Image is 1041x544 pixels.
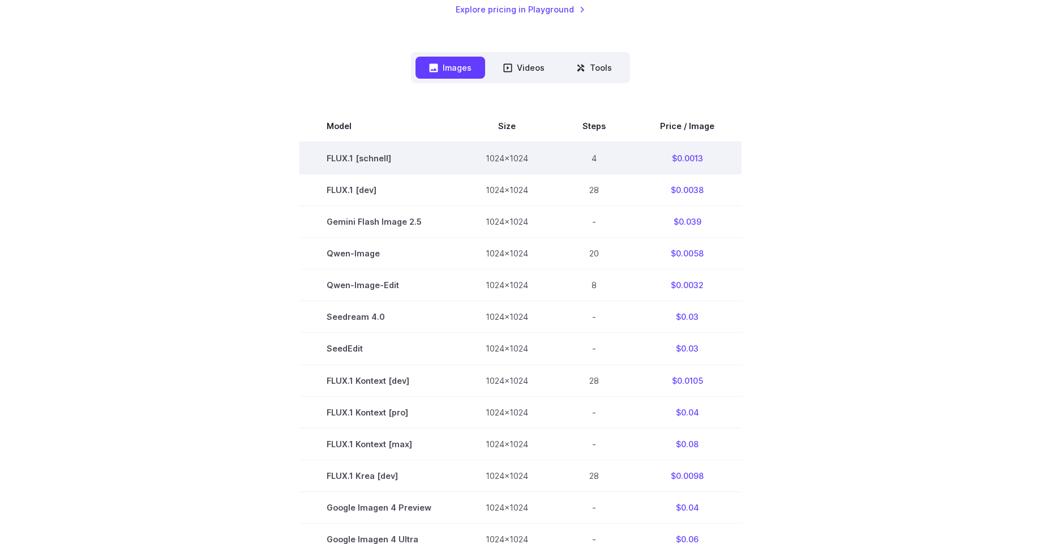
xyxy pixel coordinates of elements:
td: 28 [555,365,633,396]
td: $0.0098 [633,460,742,491]
td: 1024x1024 [459,269,555,301]
td: Qwen-Image-Edit [299,269,459,301]
button: Images [415,57,485,79]
td: FLUX.1 Kontext [max] [299,428,459,460]
td: 1024x1024 [459,238,555,269]
td: Qwen-Image [299,238,459,269]
td: FLUX.1 Krea [dev] [299,460,459,491]
td: 1024x1024 [459,301,555,333]
td: FLUX.1 Kontext [dev] [299,365,459,396]
td: $0.0038 [633,174,742,206]
a: Explore pricing in Playground [456,3,585,16]
td: $0.04 [633,491,742,523]
td: 8 [555,269,633,301]
td: $0.08 [633,428,742,460]
td: - [555,206,633,238]
td: - [555,428,633,460]
button: Tools [563,57,626,79]
th: Steps [555,110,633,142]
td: 1024x1024 [459,365,555,396]
td: 20 [555,238,633,269]
td: $0.0105 [633,365,742,396]
td: $0.03 [633,333,742,365]
td: 4 [555,142,633,174]
button: Videos [490,57,558,79]
td: 1024x1024 [459,333,555,365]
td: 1024x1024 [459,428,555,460]
td: $0.03 [633,301,742,333]
td: Seedream 4.0 [299,301,459,333]
td: SeedEdit [299,333,459,365]
td: 28 [555,174,633,206]
td: Google Imagen 4 Preview [299,491,459,523]
td: - [555,333,633,365]
td: FLUX.1 Kontext [pro] [299,396,459,428]
td: - [555,491,633,523]
th: Price / Image [633,110,742,142]
td: $0.0032 [633,269,742,301]
td: FLUX.1 [schnell] [299,142,459,174]
td: - [555,396,633,428]
td: $0.04 [633,396,742,428]
td: 28 [555,460,633,491]
td: - [555,301,633,333]
td: $0.0013 [633,142,742,174]
th: Size [459,110,555,142]
th: Model [299,110,459,142]
td: 1024x1024 [459,460,555,491]
td: $0.0058 [633,238,742,269]
td: 1024x1024 [459,491,555,523]
td: 1024x1024 [459,142,555,174]
td: 1024x1024 [459,174,555,206]
td: FLUX.1 [dev] [299,174,459,206]
span: Gemini Flash Image 2.5 [327,215,431,228]
td: 1024x1024 [459,206,555,238]
td: 1024x1024 [459,396,555,428]
td: $0.039 [633,206,742,238]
